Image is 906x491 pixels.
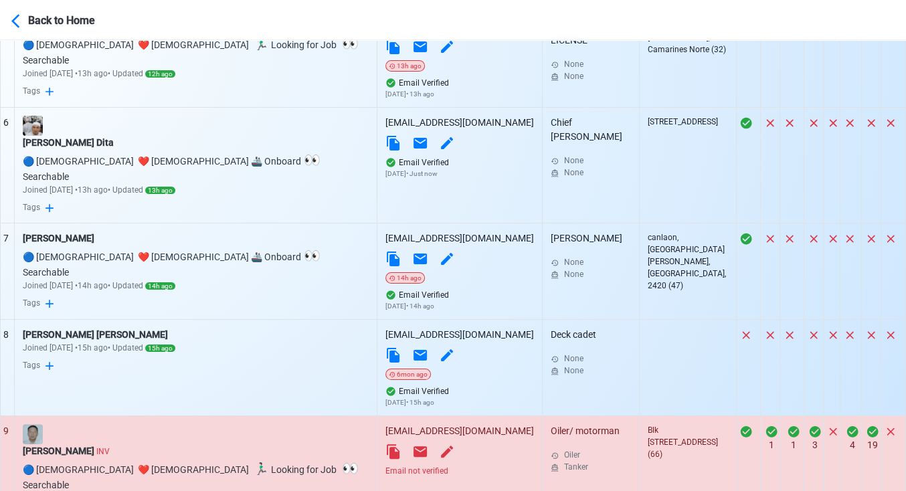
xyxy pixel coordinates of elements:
[385,157,534,169] div: Email Verified
[23,464,361,490] span: gender
[23,280,369,292] div: Joined [DATE] • 14h ago • Updated
[807,438,823,452] div: 3
[23,156,323,182] span: Searchable
[564,365,631,377] div: None
[1,107,15,223] td: 6
[304,152,321,168] span: 👀
[385,272,425,284] div: 14h ago
[23,252,323,278] span: gender
[145,345,175,352] span: 15h ago
[96,447,110,456] span: INV
[385,328,534,342] div: [EMAIL_ADDRESS][DOMAIN_NAME]
[251,464,337,475] span: Looking for Job
[23,201,369,215] div: Tags
[304,248,321,264] span: 👀
[23,297,369,310] div: Tags
[23,252,323,278] span: Searchable
[23,156,323,182] span: gender
[251,252,301,262] span: 🚢 Onboard
[145,187,175,194] span: 13h ago
[385,397,534,407] p: [DATE] • 15h ago
[1,319,15,415] td: 8
[1,11,15,107] td: 5
[385,77,534,89] div: Email Verified
[763,438,780,452] div: 1
[385,169,534,179] p: [DATE] • Just now
[564,256,631,268] div: None
[551,116,631,179] div: Chief [PERSON_NAME]
[865,438,881,452] div: 19
[23,68,369,80] div: Joined [DATE] • 13h ago • Updated
[23,342,369,354] div: Joined [DATE] • 15h ago • Updated
[564,167,631,179] div: None
[551,19,631,82] div: Oiler with OIC LICENSE
[648,424,728,460] div: Blk [STREET_ADDRESS] (66)
[783,438,804,452] div: 1
[385,289,534,301] div: Email Verified
[254,462,268,476] span: 🏃🏻‍♂️
[385,116,534,130] div: [EMAIL_ADDRESS][DOMAIN_NAME]
[385,301,534,311] p: [DATE] • 14h ago
[385,465,534,477] div: Email not verified
[385,369,431,380] div: 6mon ago
[385,385,534,397] div: Email Verified
[648,116,728,128] div: [STREET_ADDRESS]
[342,460,359,476] span: 👀
[23,359,369,373] div: Tags
[564,461,631,473] div: Tanker
[843,438,861,452] div: 4
[564,268,631,280] div: None
[564,449,631,461] div: Oiler
[551,231,631,280] div: [PERSON_NAME]
[564,155,631,167] div: None
[23,184,369,196] div: Joined [DATE] • 13h ago • Updated
[385,424,534,438] div: [EMAIL_ADDRESS][DOMAIN_NAME]
[23,464,361,490] span: Searchable
[251,156,301,167] span: 🚢 Onboard
[23,85,369,98] div: Tags
[23,444,369,458] div: [PERSON_NAME]
[23,39,361,66] span: Searchable
[251,39,337,50] span: Looking for Job
[551,328,631,377] div: Deck cadet
[385,89,534,99] p: [DATE] • 13h ago
[145,70,175,78] span: 12h ago
[23,231,369,246] div: [PERSON_NAME]
[23,39,361,66] span: gender
[28,10,128,29] div: Back to Home
[564,353,631,365] div: None
[648,231,728,292] div: canlaon, [GEOGRAPHIC_DATA][PERSON_NAME], [GEOGRAPHIC_DATA], 2420 (47)
[254,37,268,51] span: 🏃🏻‍♂️
[23,136,369,150] div: [PERSON_NAME] Dita
[564,58,631,70] div: None
[23,328,369,342] div: [PERSON_NAME] [PERSON_NAME]
[1,223,15,319] td: 7
[145,282,175,290] span: 14h ago
[564,70,631,82] div: None
[11,4,129,35] button: Back to Home
[385,231,534,246] div: [EMAIL_ADDRESS][DOMAIN_NAME]
[551,424,631,473] div: Oiler/ motorman
[385,60,425,72] div: 13h ago
[342,35,359,52] span: 👀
